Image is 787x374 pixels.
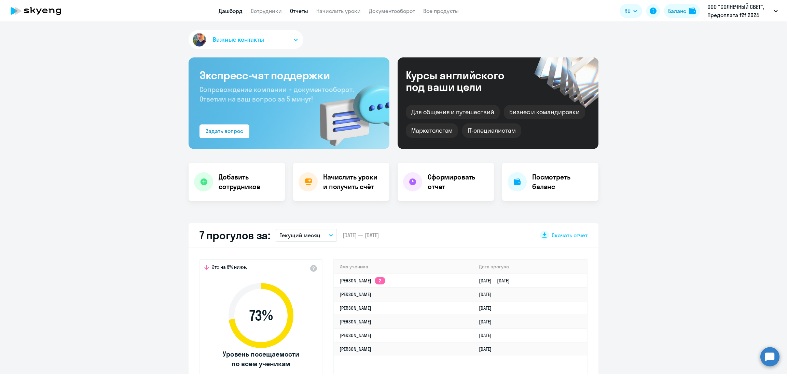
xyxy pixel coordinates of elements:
h2: 7 прогулов за: [199,228,270,242]
h3: Экспресс-чат поддержки [199,68,378,82]
a: [DATE] [479,305,497,311]
span: 73 % [222,307,300,324]
h4: Начислить уроки и получить счёт [323,172,383,191]
a: [PERSON_NAME] [340,346,371,352]
span: Скачать отчет [552,231,588,239]
button: Важные контакты [189,30,303,49]
span: [DATE] — [DATE] [343,231,379,239]
a: [PERSON_NAME] [340,305,371,311]
p: ООО "СОЛНЕЧНЫЙ СВЕТ", Предоплата f2f 2024 [707,3,771,19]
button: ООО "СОЛНЕЧНЫЙ СВЕТ", Предоплата f2f 2024 [704,3,781,19]
a: [PERSON_NAME] [340,332,371,338]
span: Важные контакты [213,35,264,44]
a: [DATE] [479,291,497,297]
a: [PERSON_NAME] [340,291,371,297]
h4: Посмотреть баланс [532,172,593,191]
a: [DATE][DATE] [479,278,515,284]
a: Все продукты [423,8,459,14]
h4: Сформировать отчет [428,172,488,191]
a: [PERSON_NAME] [340,319,371,325]
th: Дата прогула [473,260,587,274]
th: Имя ученика [334,260,473,274]
a: [PERSON_NAME]2 [340,278,385,284]
p: Текущий месяц [280,231,320,239]
span: RU [624,7,631,15]
div: Для общения и путешествий [406,105,500,119]
button: Текущий месяц [276,229,337,242]
div: IT-специалистам [462,123,521,138]
a: Дашборд [219,8,243,14]
img: bg-img [310,72,389,149]
span: Это на 8% ниже, [212,264,247,272]
a: Документооборот [369,8,415,14]
button: Балансbalance [664,4,700,18]
a: [DATE] [479,346,497,352]
img: avatar [191,32,207,48]
a: Сотрудники [251,8,282,14]
a: Начислить уроки [316,8,361,14]
span: Уровень посещаемости по всем ученикам [222,349,300,369]
button: RU [620,4,642,18]
img: balance [689,8,696,14]
div: Баланс [668,7,686,15]
span: Сопровождение компании + документооборот. Ответим на ваш вопрос за 5 минут! [199,85,354,103]
a: [DATE] [479,319,497,325]
div: Бизнес и командировки [504,105,585,119]
a: [DATE] [479,332,497,338]
h4: Добавить сотрудников [219,172,279,191]
div: Курсы английского под ваши цели [406,69,523,93]
div: Маркетологам [406,123,458,138]
button: Задать вопрос [199,124,249,138]
div: Задать вопрос [206,127,243,135]
app-skyeng-badge: 2 [375,277,385,284]
a: Отчеты [290,8,308,14]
